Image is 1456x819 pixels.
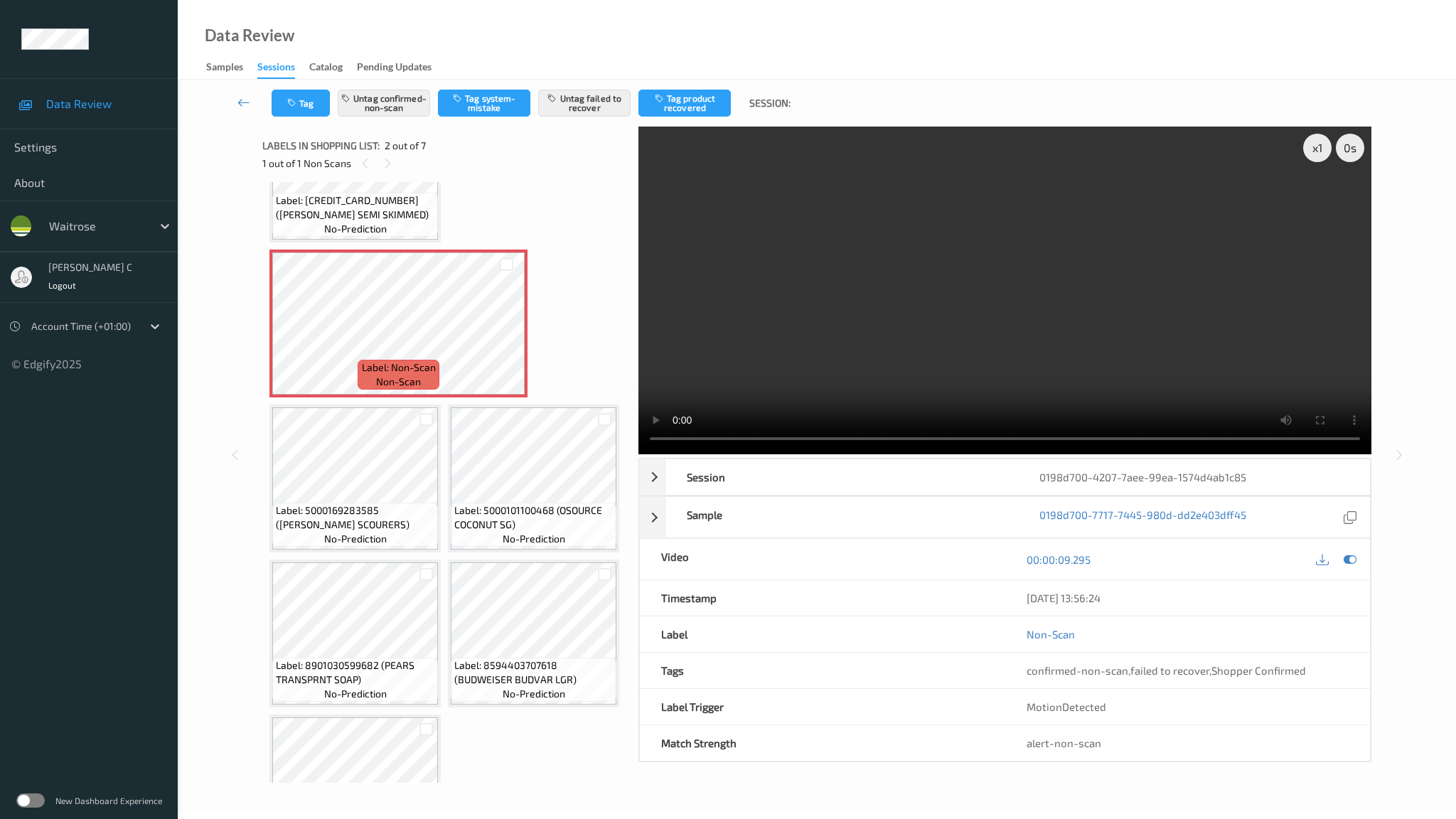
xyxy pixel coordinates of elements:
a: Non-Scan [1027,627,1075,641]
div: Samples [206,60,243,77]
span: no-prediction [324,687,387,701]
span: 2 out of 7 [385,139,426,153]
span: , , [1027,664,1306,677]
button: Tag system-mistake [438,90,530,117]
span: Label: 5000169283585 ([PERSON_NAME] SCOURERS) [276,503,434,532]
span: Label: 8901030599682 (PEARS TRANSPRNT SOAP) [276,658,434,687]
div: Match Strength [640,725,1005,761]
div: Session [665,459,1017,495]
button: Tag product recovered [638,90,731,117]
button: Untag failed to recover [538,90,631,117]
div: Sample0198d700-7717-7445-980d-dd2e403dff45 [639,496,1371,538]
div: Video [640,539,1005,579]
span: no-prediction [324,532,387,546]
div: Pending Updates [357,60,432,77]
span: Session: [749,96,791,110]
div: Session0198d700-4207-7aee-99ea-1574d4ab1c85 [639,459,1371,496]
span: Label: 5000101100468 (OSOURCE COCONUT SG) [454,503,613,532]
div: Sample [665,497,1017,537]
div: 0 s [1336,134,1364,162]
span: no-prediction [503,532,565,546]
button: Tag [272,90,330,117]
div: Label [640,616,1005,652]
div: alert-non-scan [1027,736,1349,750]
span: Label: 8594403707618 (BUDWEISER BUDVAR LGR) [454,658,613,687]
div: 0198d700-4207-7aee-99ea-1574d4ab1c85 [1018,459,1370,495]
a: 00:00:09.295 [1027,552,1091,567]
span: Labels in shopping list: [262,139,380,153]
div: x 1 [1303,134,1332,162]
div: 1 out of 1 Non Scans [262,154,628,172]
div: Data Review [205,28,294,43]
span: no-prediction [503,687,565,701]
span: Label: [CREDIT_CARD_NUMBER] ([PERSON_NAME] SEMI SKIMMED) [276,193,434,222]
span: no-prediction [324,222,387,236]
div: MotionDetected [1005,689,1370,724]
div: Sessions [257,60,295,79]
a: Pending Updates [357,58,446,77]
span: Shopper Confirmed [1211,664,1306,677]
div: [DATE] 13:56:24 [1027,591,1349,605]
span: non-scan [376,375,421,389]
a: 0198d700-7717-7445-980d-dd2e403dff45 [1039,508,1246,527]
span: Label: Non-Scan [362,360,436,375]
span: failed to recover [1130,664,1209,677]
a: Catalog [309,58,357,77]
a: Samples [206,58,257,77]
div: Catalog [309,60,343,77]
div: Label Trigger [640,689,1005,724]
div: Timestamp [640,580,1005,616]
a: Sessions [257,58,309,79]
button: Untag confirmed-non-scan [338,90,430,117]
span: confirmed-non-scan [1027,664,1128,677]
div: Tags [640,653,1005,688]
